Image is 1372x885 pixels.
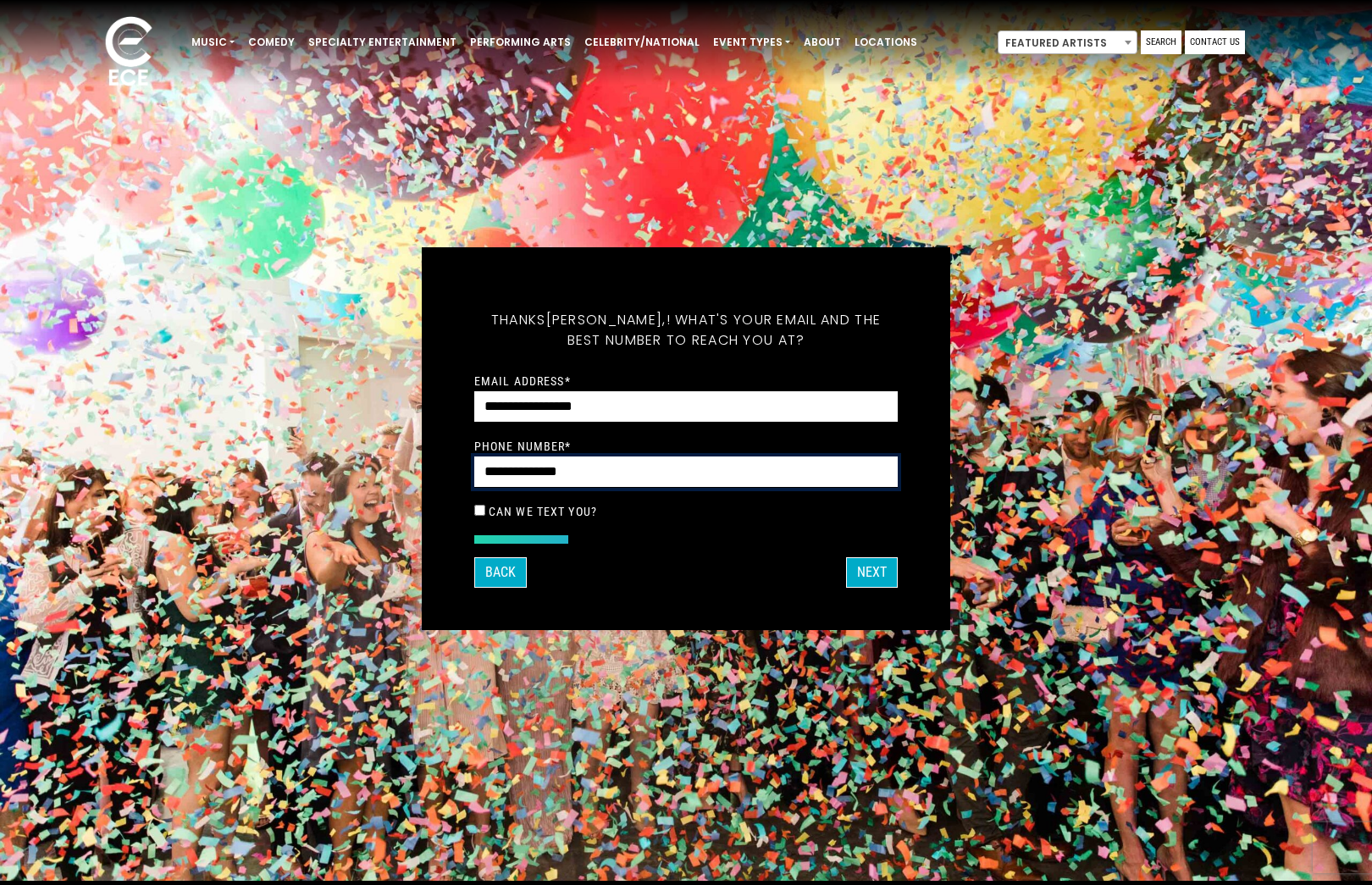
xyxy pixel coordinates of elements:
label: Can we text you? [489,504,597,519]
a: Search [1141,30,1181,54]
label: Email Address [474,373,571,389]
a: Locations [848,28,924,57]
a: Music [185,28,241,57]
span: Featured Artists [999,31,1137,55]
a: Contact Us [1185,30,1245,54]
a: Performing Arts [463,28,578,57]
a: Specialty Entertainment [302,28,463,57]
a: About [797,28,848,57]
span: [PERSON_NAME], [546,310,667,329]
label: Phone Number [474,439,572,454]
img: ece_new_logo_whitev2-1.png [86,12,171,94]
button: Next [846,557,898,588]
button: Back [474,557,527,588]
a: Event Types [706,28,797,57]
a: Comedy [241,28,302,57]
a: Celebrity/National [578,28,706,57]
span: Featured Artists [998,30,1137,54]
h5: Thanks ! What's your email and the best number to reach you at? [474,290,898,371]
